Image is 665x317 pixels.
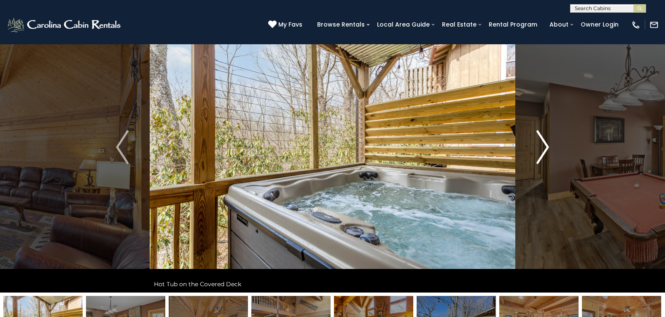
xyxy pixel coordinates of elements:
[485,18,541,31] a: Rental Program
[438,18,481,31] a: Real Estate
[116,130,129,164] img: arrow
[536,130,549,164] img: arrow
[268,20,304,30] a: My Favs
[95,2,150,293] button: Previous
[515,2,570,293] button: Next
[313,18,369,31] a: Browse Rentals
[278,20,302,29] span: My Favs
[649,20,659,30] img: mail-regular-white.png
[373,18,434,31] a: Local Area Guide
[631,20,641,30] img: phone-regular-white.png
[6,16,123,33] img: White-1-2.png
[545,18,573,31] a: About
[150,276,515,293] div: Hot Tub on the Covered Deck
[576,18,623,31] a: Owner Login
